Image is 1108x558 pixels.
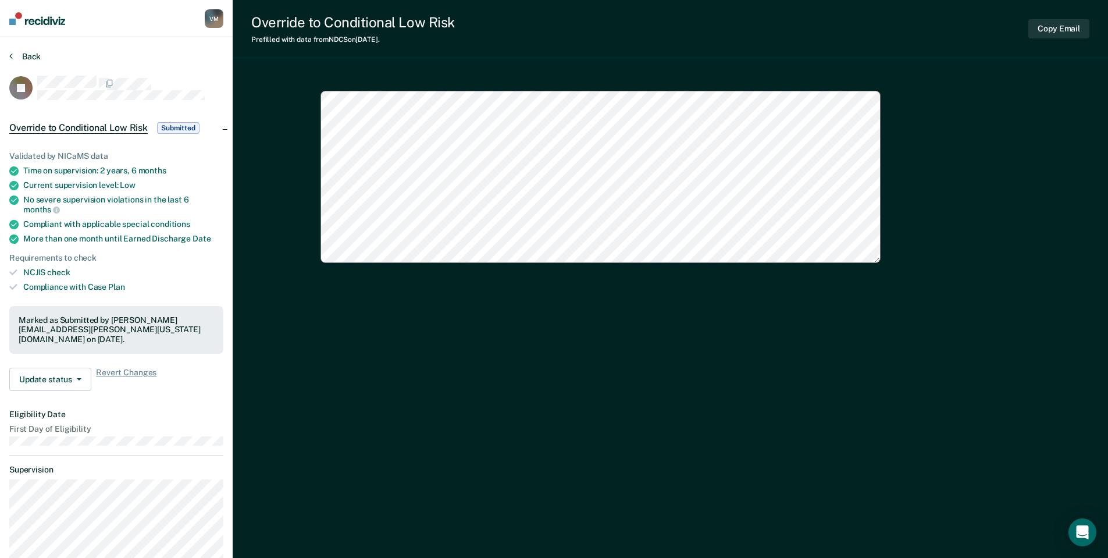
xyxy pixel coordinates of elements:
[108,282,124,292] span: Plan
[1068,518,1096,546] div: Open Intercom Messenger
[193,234,211,243] span: Date
[9,122,148,134] span: Override to Conditional Low Risk
[96,368,156,391] span: Revert Changes
[9,151,223,161] div: Validated by NICaMS data
[251,35,455,44] div: Prefilled with data from NDCS on [DATE] .
[9,51,41,62] button: Back
[205,9,223,28] button: VM
[23,282,223,292] div: Compliance with Case
[9,368,91,391] button: Update status
[23,166,223,176] div: Time on supervision: 2 years, 6
[9,465,223,475] dt: Supervision
[120,180,136,190] span: Low
[23,234,223,244] div: More than one month until Earned Discharge
[9,410,223,420] dt: Eligibility Date
[23,219,223,229] div: Compliant with applicable special
[23,180,223,190] div: Current supervision level:
[157,122,199,134] span: Submitted
[23,195,223,215] div: No severe supervision violations in the last 6
[205,9,223,28] div: V M
[23,205,60,214] span: months
[1028,19,1089,38] button: Copy Email
[251,14,455,31] div: Override to Conditional Low Risk
[9,253,223,263] div: Requirements to check
[47,268,70,277] span: check
[19,315,214,344] div: Marked as Submitted by [PERSON_NAME][EMAIL_ADDRESS][PERSON_NAME][US_STATE][DOMAIN_NAME] on [DATE].
[9,12,65,25] img: Recidiviz
[151,219,190,229] span: conditions
[138,166,166,175] span: months
[9,424,223,434] dt: First Day of Eligibility
[23,268,223,278] div: NCJIS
